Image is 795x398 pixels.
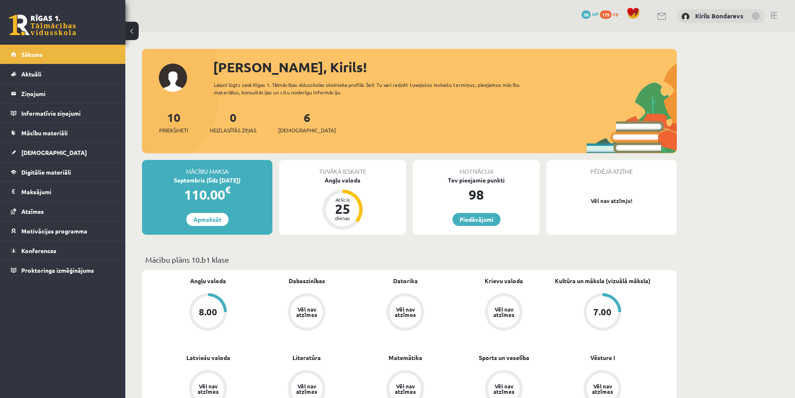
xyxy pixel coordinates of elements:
[582,10,591,19] span: 98
[455,293,553,332] a: Vēl nav atzīmes
[21,104,115,123] legend: Informatīvie ziņojumi
[389,353,422,362] a: Matemātika
[21,129,68,137] span: Mācību materiāli
[600,10,622,17] a: 179 xp
[546,160,677,176] div: Pēdējā atzīme
[11,261,115,280] a: Proktoringa izmēģinājums
[413,176,540,185] div: Tev pieejamie punkti
[553,293,652,332] a: 7.00
[11,64,115,84] a: Aktuāli
[279,176,406,231] a: Angļu valoda Atlicis 25 dienas
[11,45,115,64] a: Sākums
[492,307,516,317] div: Vēl nav atzīmes
[11,143,115,162] a: [DEMOGRAPHIC_DATA]
[278,126,336,134] span: [DEMOGRAPHIC_DATA]
[592,10,599,17] span: mP
[394,307,417,317] div: Vēl nav atzīmes
[213,57,677,77] div: [PERSON_NAME], Kirils!
[21,182,115,201] legend: Maksājumi
[159,110,188,134] a: 10Priekšmeti
[555,276,650,285] a: Kultūra un māksla (vizuālā māksla)
[214,81,535,96] div: Laipni lūgts savā Rīgas 1. Tālmācības vidusskolas skolnieka profilā. Šeit Tu vari redzēt tuvojošo...
[9,15,76,35] a: Rīgas 1. Tālmācības vidusskola
[551,197,673,205] p: Vēl nav atzīmju!
[11,221,115,241] a: Motivācijas programma
[413,185,540,205] div: 98
[199,307,217,317] div: 8.00
[279,160,406,176] div: Tuvākā ieskaite
[11,182,115,201] a: Maksājumi
[292,353,321,362] a: Literatūra
[295,383,318,394] div: Vēl nav atzīmes
[11,104,115,123] a: Informatīvie ziņojumi
[186,353,230,362] a: Latviešu valoda
[142,176,272,185] div: Septembris (līdz [DATE])
[21,168,71,176] span: Digitālie materiāli
[11,241,115,260] a: Konferences
[600,10,612,19] span: 179
[186,213,229,226] a: Apmaksāt
[210,110,257,134] a: 0Neizlasītās ziņas
[257,293,356,332] a: Vēl nav atzīmes
[21,266,94,274] span: Proktoringa izmēģinājums
[330,202,355,215] div: 25
[21,149,87,156] span: [DEMOGRAPHIC_DATA]
[582,10,599,17] a: 98 mP
[190,276,226,285] a: Angļu valoda
[485,276,523,285] a: Krievu valoda
[330,197,355,202] div: Atlicis
[591,383,614,394] div: Vēl nav atzīmes
[142,185,272,205] div: 110.00
[196,383,220,394] div: Vēl nav atzīmes
[21,84,115,103] legend: Ziņojumi
[330,215,355,221] div: dienas
[356,293,455,332] a: Vēl nav atzīmes
[159,126,188,134] span: Priekšmeti
[142,160,272,176] div: Mācību maksa
[413,160,540,176] div: Motivācija
[145,254,673,265] p: Mācību plāns 10.b1 klase
[225,184,231,196] span: €
[278,110,336,134] a: 6[DEMOGRAPHIC_DATA]
[21,227,87,235] span: Motivācijas programma
[479,353,529,362] a: Sports un veselība
[210,126,257,134] span: Neizlasītās ziņas
[593,307,612,317] div: 7.00
[11,162,115,182] a: Digitālie materiāli
[492,383,516,394] div: Vēl nav atzīmes
[21,70,41,78] span: Aktuāli
[394,383,417,394] div: Vēl nav atzīmes
[695,12,743,20] a: Kirils Bondarevs
[289,276,325,285] a: Dabaszinības
[11,123,115,142] a: Mācību materiāli
[11,202,115,221] a: Atzīmes
[21,208,44,215] span: Atzīmes
[279,176,406,185] div: Angļu valoda
[159,293,257,332] a: 8.00
[681,13,690,21] img: Kirils Bondarevs
[613,10,618,17] span: xp
[11,84,115,103] a: Ziņojumi
[21,247,56,254] span: Konferences
[21,51,43,58] span: Sākums
[295,307,318,317] div: Vēl nav atzīmes
[590,353,615,362] a: Vēsture I
[393,276,418,285] a: Datorika
[452,213,500,226] a: Piedāvājumi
